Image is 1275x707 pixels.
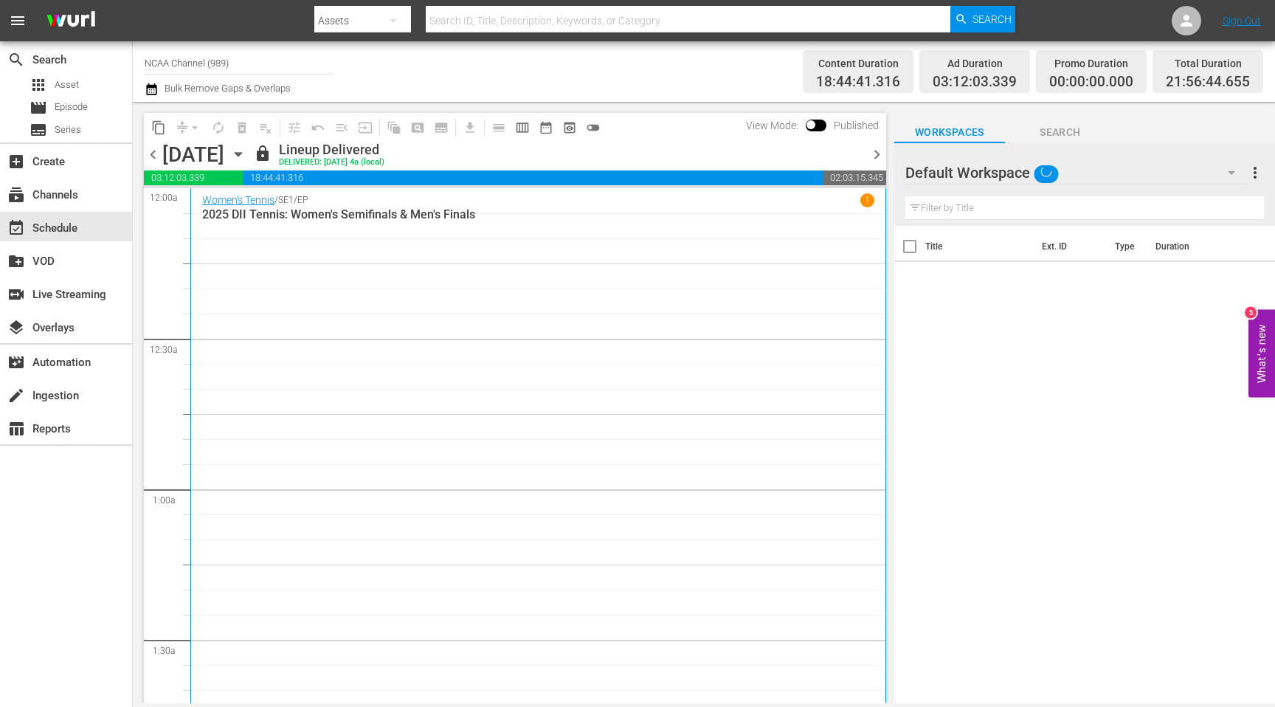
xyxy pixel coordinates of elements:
[925,226,1033,267] th: Title
[1166,74,1250,91] span: 21:56:44.655
[55,77,79,92] span: Asset
[823,170,886,185] span: 02:03:15.345
[30,99,47,117] span: Episode
[162,83,291,94] span: Bulk Remove Gaps & Overlaps
[170,116,207,139] span: Remove Gaps & Overlaps
[330,116,353,139] span: Fill episodes with ad slates
[581,116,605,139] span: 24 hours Lineup View is OFF
[7,353,25,371] span: Automation
[586,120,601,135] span: toggle_off
[972,6,1012,32] span: Search
[562,120,577,135] span: preview_outlined
[1049,53,1133,74] div: Promo Duration
[7,286,25,303] span: Live Streaming
[254,116,277,139] span: Clear Lineup
[7,153,25,170] span: Create
[950,6,1015,32] button: Search
[144,170,243,185] span: 03:12:03.339
[1106,226,1147,267] th: Type
[230,116,254,139] span: Select an event to delete
[7,252,25,270] span: VOD
[539,120,553,135] span: date_range_outlined
[1246,155,1264,190] button: more_vert
[55,100,88,114] span: Episode
[7,219,25,237] span: Schedule
[806,120,816,130] span: Toggle to switch from Published to Draft view.
[144,145,162,164] span: chevron_left
[202,207,874,221] p: 2025 DII Tennis: Women's Semifinals & Men's Finals
[429,116,453,139] span: Create Series Block
[30,76,47,94] span: Asset
[894,123,1005,142] span: Workspaces
[254,145,272,162] span: lock
[243,170,823,185] span: 18:44:41.316
[30,121,47,139] span: Series
[739,120,806,131] span: View Mode:
[406,116,429,139] span: Create Search Block
[865,195,870,205] p: 1
[868,145,886,164] span: chevron_right
[353,116,377,139] span: Update Metadata from Key Asset
[816,74,900,91] span: 18:44:41.316
[306,116,330,139] span: Revert to Primary Episode
[7,420,25,438] span: Reports
[277,113,306,142] span: Customize Events
[274,195,278,205] p: /
[377,113,406,142] span: Refresh All Search Blocks
[207,116,230,139] span: Loop Content
[7,387,25,404] span: Ingestion
[1166,53,1250,74] div: Total Duration
[1246,164,1264,182] span: more_vert
[35,4,106,38] img: ans4CAIJ8jUAAAAAAAAAAAAAAAAAAAAAAAAgQb4GAAAAAAAAAAAAAAAAAAAAAAAAJMjXAAAAAAAAAAAAAAAAAAAAAAAAgAT5G...
[278,195,297,205] p: SE1 /
[7,186,25,204] span: Channels
[515,120,530,135] span: calendar_view_week_outlined
[55,123,81,137] span: Series
[297,195,308,205] p: EP
[202,194,274,206] a: Women's Tennis
[1245,307,1257,319] div: 5
[905,152,1250,193] div: Default Workspace
[1248,310,1275,398] button: Open Feedback Widget
[933,53,1017,74] div: Ad Duration
[162,142,224,167] div: [DATE]
[279,158,384,168] div: DELIVERED: [DATE] 4a (local)
[1223,15,1261,27] a: Sign Out
[816,53,900,74] div: Content Duration
[453,113,482,142] span: Download as CSV
[7,51,25,69] span: Search
[826,120,886,131] span: Published
[933,74,1017,91] span: 03:12:03.339
[1033,226,1106,267] th: Ext. ID
[1005,123,1116,142] span: Search
[1147,226,1235,267] th: Duration
[151,120,166,135] span: content_copy
[9,12,27,30] span: menu
[147,116,170,139] span: Copy Lineup
[1049,74,1133,91] span: 00:00:00.000
[7,319,25,337] span: Overlays
[279,142,384,158] div: Lineup Delivered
